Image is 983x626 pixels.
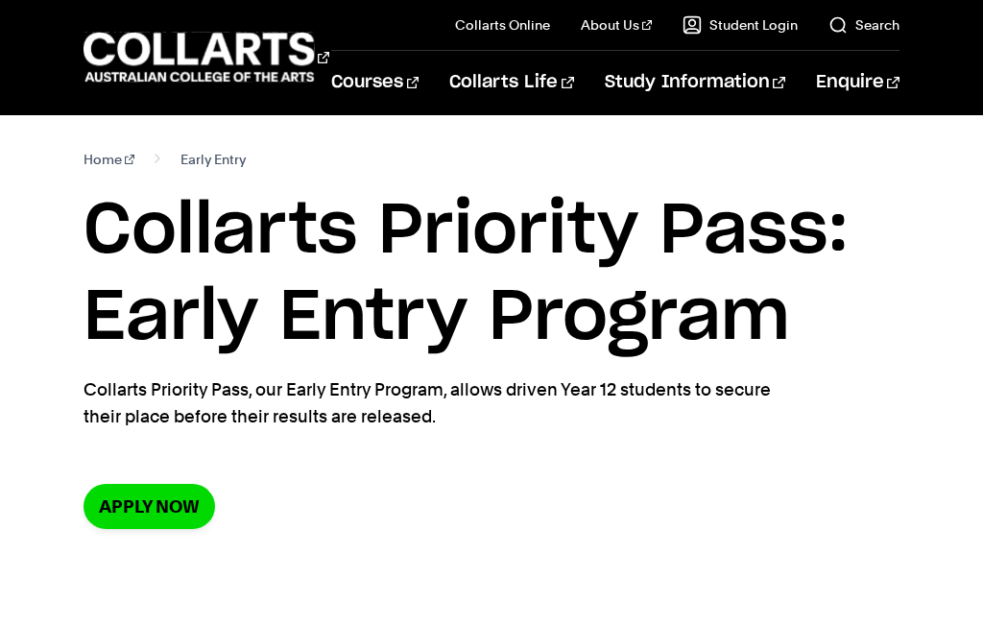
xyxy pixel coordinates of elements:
a: Student Login [683,15,798,35]
p: Collarts Priority Pass, our Early Entry Program, allows driven Year 12 students to secure their p... [84,376,784,430]
div: Go to homepage [84,30,283,84]
a: Home [84,146,134,173]
a: Study Information [605,51,785,114]
a: Collarts Online [455,15,550,35]
a: Search [828,15,899,35]
a: Apply now [84,484,215,529]
a: Enquire [816,51,899,114]
span: Early Entry [180,146,246,173]
a: About Us [581,15,652,35]
a: Collarts Life [449,51,573,114]
a: Courses [331,51,419,114]
h1: Collarts Priority Pass: Early Entry Program [84,188,899,361]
